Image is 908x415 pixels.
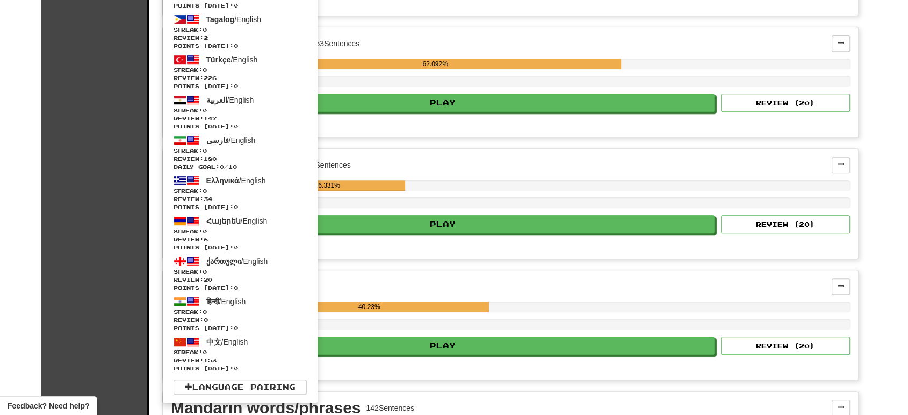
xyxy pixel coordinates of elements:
span: / English [206,217,268,225]
span: Streak: [174,348,307,356]
button: Review (20) [721,337,850,355]
span: Streak: [174,26,307,34]
a: Türkçe/EnglishStreak:0 Review:226Points [DATE]:0 [163,52,318,92]
span: Review: 153 [174,356,307,364]
div: 142 Sentences [366,403,414,413]
span: Open feedback widget [8,400,89,411]
a: Tagalog/EnglishStreak:0 Review:2Points [DATE]:0 [163,11,318,52]
a: Language Pairing [174,380,307,395]
span: Ελληνικά [206,176,239,185]
span: 0 [203,349,207,355]
div: 62.092% [249,59,621,69]
a: Ελληνικά/EnglishStreak:0 Review:34Points [DATE]:0 [163,173,318,213]
a: فارسی/EnglishStreak:0 Review:180Daily Goal:0/10 [163,132,318,173]
span: 0 [203,268,207,275]
span: Streak: [174,66,307,74]
span: 0 [203,67,207,73]
span: Review: 20 [174,276,307,284]
span: हिन्दी [206,297,219,306]
span: / English [206,136,256,145]
span: فارسی [206,136,229,145]
span: Review: 147 [174,115,307,123]
span: Review: 2 [174,34,307,42]
span: Points [DATE]: 0 [174,2,307,10]
span: Points [DATE]: 0 [174,324,307,332]
a: 中文/EnglishStreak:0 Review:153Points [DATE]:0 [163,334,318,374]
button: Play [171,94,715,112]
span: / English [206,257,268,266]
span: Streak: [174,227,307,235]
span: Streak: [174,147,307,155]
span: Points [DATE]: 0 [174,203,307,211]
div: 40.23% [249,302,489,312]
button: Play [171,337,715,355]
span: 0 [203,309,207,315]
span: 中文 [206,338,221,346]
span: Հայերեն [206,217,241,225]
span: Tagalog [206,15,235,24]
a: Հայերեն/EnglishStreak:0 Review:6Points [DATE]:0 [163,213,318,253]
span: Points [DATE]: 0 [174,123,307,131]
span: / English [206,96,254,104]
span: Points [DATE]: 0 [174,82,307,90]
span: 0 [203,26,207,33]
span: Streak: [174,308,307,316]
span: 0 [203,147,207,154]
button: Review (20) [721,215,850,233]
span: 0 [203,228,207,234]
span: Streak: [174,187,307,195]
span: ქართული [206,257,241,266]
span: Points [DATE]: 0 [174,42,307,50]
div: 357 Sentences [302,160,351,170]
a: हिन्दी/EnglishStreak:0 Review:0Points [DATE]:0 [163,294,318,334]
span: Streak: [174,268,307,276]
div: 153 Sentences [312,38,360,49]
span: Points [DATE]: 0 [174,364,307,373]
span: 0 [220,163,224,170]
a: ქართული/EnglishStreak:0 Review:20Points [DATE]:0 [163,253,318,294]
span: Review: 6 [174,235,307,244]
span: / English [206,15,261,24]
span: / English [206,338,248,346]
span: Review: 34 [174,195,307,203]
span: Review: 180 [174,155,307,163]
span: 0 [203,188,207,194]
button: Review (20) [721,94,850,112]
a: العربية/EnglishStreak:0 Review:147Points [DATE]:0 [163,92,318,132]
button: Play [171,215,715,233]
span: 0 [203,107,207,113]
span: / English [206,297,246,306]
span: Review: 0 [174,316,307,324]
span: Daily Goal: / 10 [174,163,307,171]
span: Türkçe [206,55,231,64]
span: / English [206,55,258,64]
span: العربية [206,96,227,104]
span: Points [DATE]: 0 [174,244,307,252]
span: Review: 226 [174,74,307,82]
span: Streak: [174,106,307,115]
span: Points [DATE]: 0 [174,284,307,292]
div: 26.331% [249,180,405,191]
span: / English [206,176,266,185]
